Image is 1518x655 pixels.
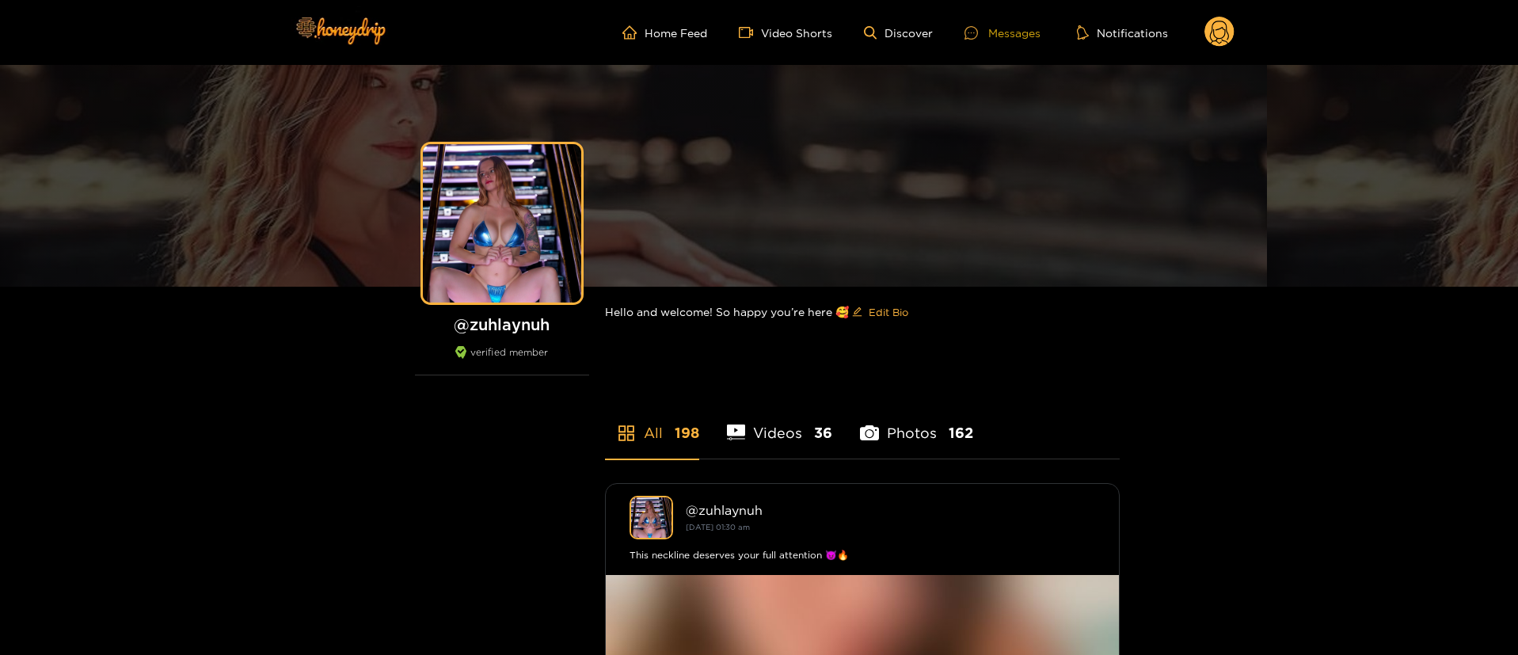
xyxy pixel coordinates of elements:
span: Edit Bio [869,304,908,320]
span: 162 [949,423,973,443]
button: Notifications [1072,25,1173,40]
li: All [605,387,699,459]
span: 198 [675,423,699,443]
div: Messages [964,24,1041,42]
li: Photos [860,387,973,459]
span: edit [852,307,862,318]
div: Hello and welcome! So happy you’re here 🥰 [605,287,1120,337]
a: Discover [864,26,933,40]
div: @ zuhlaynuh [686,503,1095,517]
button: editEdit Bio [849,299,911,325]
a: Home Feed [622,25,707,40]
img: zuhlaynuh [630,496,673,539]
h1: @ zuhlaynuh [415,314,589,334]
span: 36 [814,423,832,443]
li: Videos [727,387,833,459]
span: appstore [617,424,636,443]
small: [DATE] 01:30 am [686,523,750,531]
span: video-camera [739,25,761,40]
div: verified member [415,346,589,375]
span: home [622,25,645,40]
a: Video Shorts [739,25,832,40]
div: This neckline deserves your full attention 😈🔥 [630,547,1095,563]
